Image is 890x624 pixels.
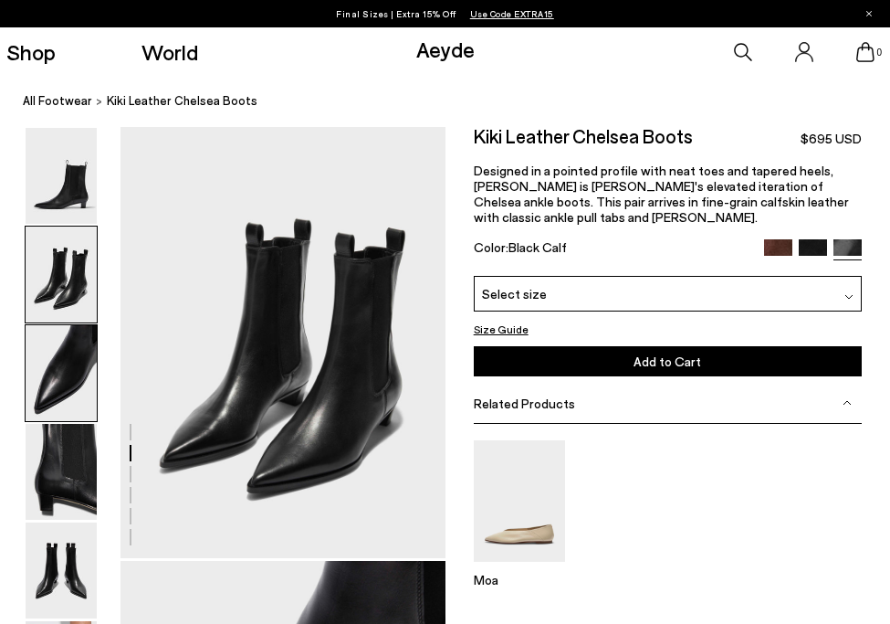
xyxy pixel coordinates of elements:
[844,292,853,301] img: svg%3E
[26,424,97,520] img: Kiki Leather Chelsea Boots - Image 4
[23,91,92,111] a: All Footwear
[474,549,565,587] a: Moa Pointed-Toe Flats Moa
[26,227,97,323] img: Kiki Leather Chelsea Boots - Image 2
[474,239,752,260] div: Color:
[470,8,554,19] span: Navigate to /collections/ss25-final-sizes
[26,523,97,619] img: Kiki Leather Chelsea Boots - Image 5
[416,36,475,62] a: Aeyde
[482,283,547,302] span: Select size
[474,346,862,376] button: Add to Cart
[474,439,565,561] img: Moa Pointed-Toe Flats
[474,395,575,410] span: Related Products
[141,41,198,63] a: World
[26,128,97,224] img: Kiki Leather Chelsea Boots - Image 1
[474,320,529,338] button: Size Guide
[474,572,565,587] p: Moa
[107,91,257,111] span: Kiki Leather Chelsea Boots
[843,398,852,407] img: svg%3E
[336,5,554,23] p: Final Sizes | Extra 15% Off
[474,127,693,145] h2: Kiki Leather Chelsea Boots
[26,325,97,421] img: Kiki Leather Chelsea Boots - Image 3
[856,42,874,62] a: 0
[508,239,567,255] span: Black Calf
[874,48,884,58] span: 0
[633,354,701,369] span: Add to Cart
[23,77,890,127] nav: breadcrumb
[801,130,862,148] span: $695 USD
[6,41,56,63] a: Shop
[474,163,849,225] span: Designed in a pointed profile with neat toes and tapered heels, [PERSON_NAME] is [PERSON_NAME]'s ...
